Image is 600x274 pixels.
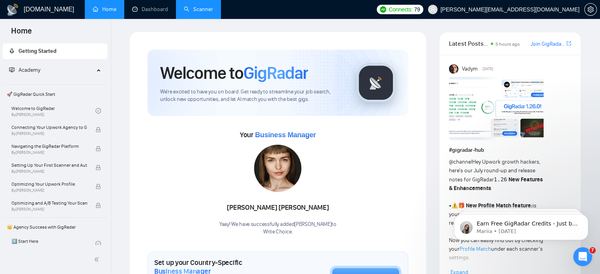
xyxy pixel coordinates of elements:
[5,25,38,42] span: Home
[95,165,101,170] span: lock
[19,48,56,54] span: Getting Started
[449,39,488,48] span: Latest Posts from the GigRadar Community
[3,43,107,59] li: Getting Started
[11,131,87,136] span: By [PERSON_NAME]
[430,7,436,12] span: user
[93,6,116,13] a: homeHome
[219,221,336,236] div: Yaay! We have successfully added [PERSON_NAME] to
[11,102,95,119] a: Welcome to GigRadarBy[PERSON_NAME]
[11,199,87,207] span: Optimizing and A/B Testing Your Scanner for Better Results
[94,255,102,263] span: double-left
[11,161,87,169] span: Setting Up Your First Scanner and Auto-Bidder
[6,4,19,16] img: logo
[11,188,87,193] span: By [PERSON_NAME]
[219,228,336,236] p: Write Choice .
[240,130,316,139] span: Your
[254,145,301,192] img: 1706116532712-multi-8.jpg
[11,142,87,150] span: Navigating the GigRadar Platform
[184,6,213,13] a: searchScanner
[19,67,40,73] span: Academy
[449,77,544,140] img: F09AC4U7ATU-image.png
[573,247,592,266] iframe: Intercom live chat
[11,150,87,155] span: By [PERSON_NAME]
[160,62,308,84] h1: Welcome to
[380,6,386,13] img: upwork-logo.png
[11,180,87,188] span: Optimizing Your Upwork Profile
[356,63,396,103] img: gigradar-logo.png
[389,5,412,14] span: Connects:
[462,65,477,73] span: Vadym
[9,67,15,73] span: fund-projection-screen
[531,40,565,48] a: Join GigRadar Slack Community
[255,131,316,139] span: Business Manager
[9,48,15,54] span: rocket
[4,219,107,235] span: 👑 Agency Success with GigRadar
[414,5,420,14] span: 79
[160,88,344,103] span: We're excited to have you on board. Get ready to streamline your job search, unlock new opportuni...
[11,123,87,131] span: Connecting Your Upwork Agency to GigRadar
[132,6,168,13] a: dashboardDashboard
[442,198,600,253] iframe: Intercom notifications message
[95,184,101,189] span: lock
[9,67,40,73] span: Academy
[243,62,308,84] span: GigRadar
[584,6,597,13] a: setting
[495,41,520,47] span: 5 hours ago
[11,169,87,174] span: By [PERSON_NAME]
[219,201,336,214] div: [PERSON_NAME] [PERSON_NAME]
[449,64,458,74] img: Vadym
[4,86,107,102] span: 🚀 GigRadar Quick Start
[95,127,101,132] span: lock
[11,235,95,252] a: 1️⃣ Start Here
[11,207,87,212] span: By [PERSON_NAME]
[449,146,571,155] h1: # gigradar-hub
[95,146,101,151] span: lock
[449,158,472,165] span: @channel
[95,203,101,208] span: lock
[566,40,571,47] a: export
[494,176,507,183] code: 1.26
[589,247,596,253] span: 7
[95,241,101,246] span: check-circle
[584,3,597,16] button: setting
[482,65,493,73] span: [DATE]
[95,108,101,114] span: check-circle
